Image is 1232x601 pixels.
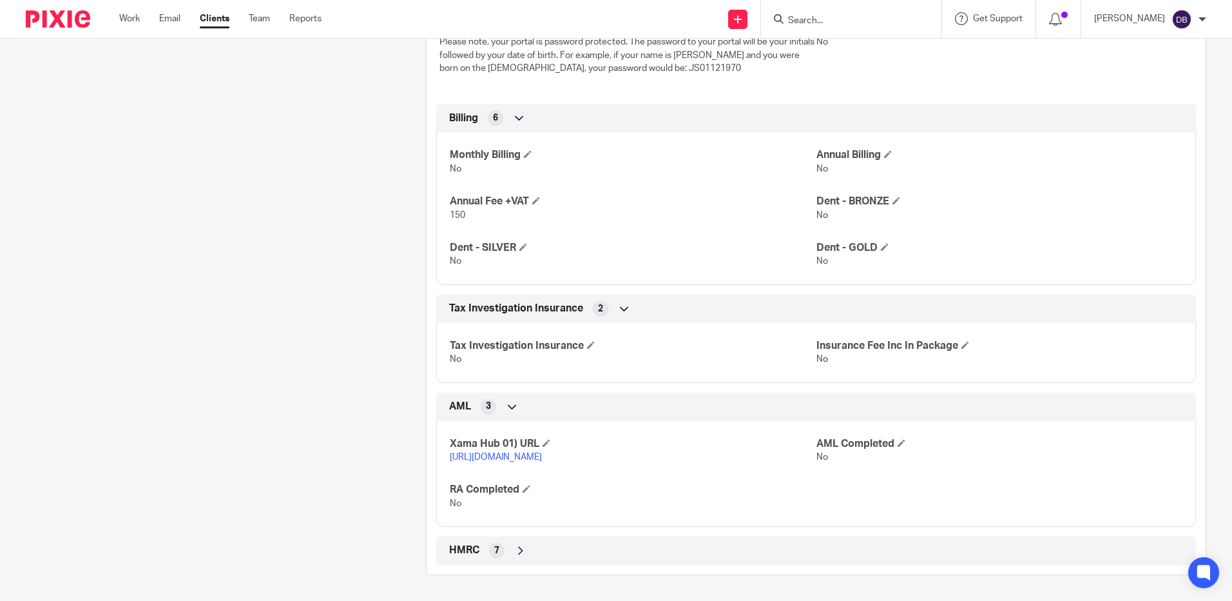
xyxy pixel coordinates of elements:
a: Team [249,12,270,25]
span: No [816,37,828,46]
span: Get Support [973,14,1023,23]
span: 6 [493,112,498,124]
h4: RA Completed [450,483,816,497]
span: 3 [486,400,491,413]
h4: Tax Investigation Insurance [450,339,816,353]
span: No [450,355,461,364]
h4: Xama Hub 01) URL [450,437,816,451]
span: 2 [598,302,603,315]
h4: Dent - SILVER [450,241,816,255]
h4: Insurance Fee Inc In Package [816,339,1182,353]
span: 150 [450,211,465,220]
h4: Annual Fee +VAT [450,195,816,208]
h4: Dent - GOLD [816,241,1182,255]
span: HMRC [449,544,479,557]
span: Please note, your portal is password protected. The password to your portal will be your initials... [439,37,814,73]
span: No [816,211,828,220]
input: Search [787,15,903,27]
span: Billing [449,112,478,125]
p: [PERSON_NAME] [1094,12,1165,25]
a: [URL][DOMAIN_NAME] [450,453,542,462]
h4: Annual Billing [816,148,1182,162]
span: No [450,257,461,266]
span: No [450,164,461,173]
span: 7 [494,544,499,557]
a: Work [119,12,140,25]
img: svg%3E [1171,9,1192,30]
img: Pixie [26,10,90,28]
h4: AML Completed [816,437,1182,451]
a: Reports [289,12,322,25]
span: No [816,355,828,364]
span: AML [449,400,471,413]
a: Email [159,12,180,25]
span: No [450,499,461,508]
h4: Dent - BRONZE [816,195,1182,208]
a: Clients [200,12,229,25]
span: No [816,164,828,173]
span: No [816,453,828,462]
span: No [816,257,828,266]
span: Tax Investigation Insurance [449,302,583,315]
h4: Monthly Billing [450,148,816,162]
